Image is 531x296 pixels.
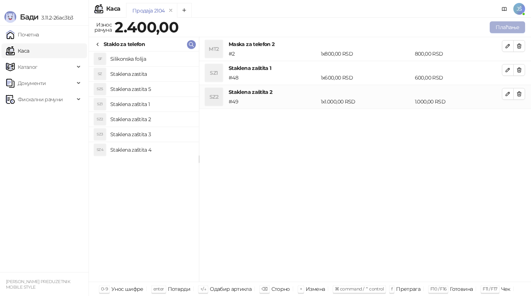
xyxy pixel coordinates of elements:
span: ⌘ command / ⌃ control [335,286,384,292]
div: SZ1 [205,64,223,82]
button: Add tab [177,3,192,18]
div: 600,00 RSD [413,74,503,82]
span: + [300,286,302,292]
a: Каса [6,43,29,58]
div: Staklo za telefon [104,40,145,48]
div: MT2 [205,40,223,58]
span: enter [153,286,164,292]
span: Каталог [18,60,38,74]
div: Унос шифре [111,284,143,294]
span: F10 / F16 [430,286,446,292]
div: Каса [106,6,120,12]
div: Потврди [168,284,191,294]
span: ↑/↓ [200,286,206,292]
h4: Staklena zaštita 4 [110,144,193,156]
h4: Staklena zastita 5 [110,83,193,95]
h4: Maska za telefon 2 [229,40,502,48]
div: # 2 [227,50,319,58]
span: 3.11.2-26ac3b3 [38,14,73,21]
span: Документи [18,76,46,91]
div: # 49 [227,98,319,106]
small: [PERSON_NAME] PREDUZETNIK MOBILE STYLE [6,279,70,290]
div: SZ2 [94,113,106,125]
div: SZ2 [205,88,223,106]
div: Чек [501,284,510,294]
h4: Staklena zaštita 2 [229,88,502,96]
div: 1 x 1.000,00 RSD [319,98,413,106]
h4: Staklena zaštita 1 [110,98,193,110]
div: 1 x 600,00 RSD [319,74,413,82]
div: grid [89,52,199,282]
div: # 48 [227,74,319,82]
span: JŠ [513,3,525,15]
span: Бади [20,13,38,21]
span: F11 / F17 [483,286,497,292]
div: SF [94,53,106,65]
img: Logo [4,11,16,23]
h4: Staklena zastita [110,68,193,80]
h4: Staklena zaštita 2 [110,113,193,125]
button: Плаћање [490,21,525,33]
strong: 2.400,00 [115,18,178,36]
div: Износ рачуна [93,20,113,35]
div: SZ [94,68,106,80]
a: Документација [499,3,510,15]
div: Претрага [396,284,420,294]
h4: Silikonska folija [110,53,193,65]
div: 1 x 800,00 RSD [319,50,413,58]
div: 800,00 RSD [413,50,503,58]
div: SZ1 [94,98,106,110]
a: Почетна [6,27,39,42]
div: Одабир артикла [210,284,251,294]
div: Сторно [271,284,290,294]
span: f [391,286,392,292]
div: Измена [306,284,325,294]
div: SZ5 [94,83,106,95]
div: Продаја 2104 [132,7,164,15]
button: remove [166,7,176,14]
span: ⌫ [261,286,267,292]
span: 0-9 [101,286,108,292]
div: Готовина [450,284,473,294]
div: SZ4 [94,144,106,156]
h4: Staklena zaštita 1 [229,64,502,72]
h4: Staklena zaštita 3 [110,128,193,140]
div: 1.000,00 RSD [413,98,503,106]
span: Фискални рачуни [18,92,63,107]
div: SZ3 [94,128,106,140]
